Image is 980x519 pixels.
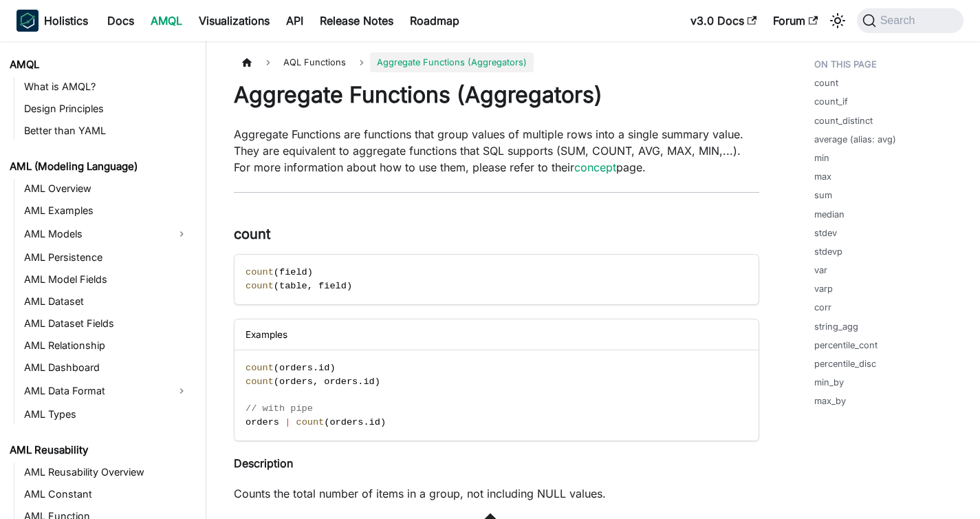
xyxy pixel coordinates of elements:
[814,170,831,183] a: max
[307,281,313,291] span: ,
[814,357,876,370] a: percentile_disc
[17,10,39,32] img: Holistics
[20,270,194,289] a: AML Model Fields
[279,363,313,373] span: orders
[814,133,896,146] a: average (alias: avg)
[814,264,827,277] a: var
[296,417,324,427] span: count
[814,394,846,407] a: max_by
[234,456,293,470] strong: Description
[274,267,279,277] span: (
[234,52,759,72] nav: Breadcrumbs
[246,363,274,373] span: count
[20,405,194,424] a: AML Types
[20,223,169,245] a: AML Models
[169,223,194,245] button: Expand sidebar category 'AML Models'
[20,179,194,198] a: AML Overview
[234,81,759,109] h1: Aggregate Functions (Aggregators)
[814,245,842,258] a: stdevp
[234,52,260,72] a: Home page
[6,157,194,176] a: AML (Modeling Language)
[814,95,848,108] a: count_if
[20,292,194,311] a: AML Dataset
[20,99,194,118] a: Design Principles
[20,358,194,377] a: AML Dashboard
[6,55,194,74] a: AMQL
[274,363,279,373] span: (
[274,281,279,291] span: (
[827,10,849,32] button: Switch between dark and light mode (currently system mode)
[20,380,169,402] a: AML Data Format
[234,226,759,243] h3: count
[246,403,313,414] span: // with pipe
[324,377,358,387] span: orders
[402,10,468,32] a: Roadmap
[363,417,369,427] span: .
[347,281,352,291] span: )
[574,160,616,174] a: concept
[278,10,312,32] a: API
[876,14,924,27] span: Search
[285,417,290,427] span: |
[318,363,329,373] span: id
[814,76,838,89] a: count
[169,380,194,402] button: Expand sidebar category 'AML Data Format'
[6,441,194,460] a: AML Reusability
[20,314,194,333] a: AML Dataset Fields
[246,281,274,291] span: count
[20,248,194,267] a: AML Persistence
[814,189,832,202] a: sum
[814,376,844,389] a: min_by
[814,208,845,221] a: median
[313,363,318,373] span: .
[20,77,194,96] a: What is AMQL?
[234,485,759,502] p: Counts the total number of items in a group, not including NULL values.
[246,267,274,277] span: count
[307,267,313,277] span: )
[44,12,88,29] b: Holistics
[279,377,313,387] span: orders
[246,377,274,387] span: count
[20,336,194,355] a: AML Relationship
[276,52,353,72] span: AQL Functions
[246,417,279,427] span: orders
[857,8,963,33] button: Search (Command+K)
[814,339,878,352] a: percentile_cont
[814,282,833,295] a: varp
[380,417,386,427] span: )
[358,377,363,387] span: .
[814,114,873,127] a: count_distinct
[279,267,307,277] span: field
[20,201,194,220] a: AML Examples
[99,10,142,32] a: Docs
[375,377,380,387] span: )
[765,10,826,32] a: Forum
[17,10,88,32] a: HolisticsHolisticsHolistics
[329,417,363,427] span: orders
[814,320,858,333] a: string_agg
[234,126,759,176] p: Aggregate Functions are functions that group values of multiple rows into a single summary value....
[20,463,194,482] a: AML Reusability Overview
[814,301,831,314] a: corr
[20,121,194,140] a: Better than YAML
[190,10,278,32] a: Visualizations
[814,151,829,165] a: min
[370,52,534,72] span: Aggregate Functions (Aggregators)
[142,10,190,32] a: AMQL
[682,10,765,32] a: v3.0 Docs
[279,281,307,291] span: table
[369,417,380,427] span: id
[814,226,837,240] a: stdev
[20,485,194,504] a: AML Constant
[235,319,759,350] div: Examples
[313,377,318,387] span: ,
[318,281,347,291] span: field
[312,10,402,32] a: Release Notes
[363,377,374,387] span: id
[329,363,335,373] span: )
[324,417,329,427] span: (
[274,377,279,387] span: (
